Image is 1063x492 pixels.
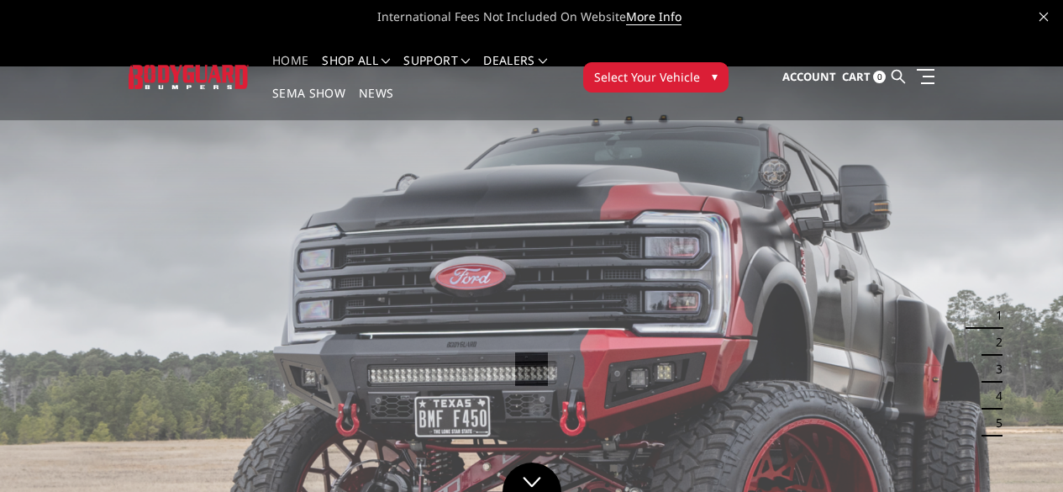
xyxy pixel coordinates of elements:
[782,55,836,100] a: Account
[986,356,1002,383] button: 3 of 5
[403,55,470,87] a: Support
[583,62,729,93] button: Select Your Vehicle
[272,55,308,87] a: Home
[873,71,886,83] span: 0
[272,87,345,120] a: SEMA Show
[782,69,836,84] span: Account
[986,383,1002,410] button: 4 of 5
[594,68,700,86] span: Select Your Vehicle
[842,69,871,84] span: Cart
[712,67,718,85] span: ▾
[986,410,1002,436] button: 5 of 5
[322,55,390,87] a: shop all
[359,87,393,120] a: News
[986,302,1002,329] button: 1 of 5
[986,329,1002,356] button: 2 of 5
[503,463,561,492] a: Click to Down
[129,65,249,88] img: BODYGUARD BUMPERS
[483,55,547,87] a: Dealers
[842,55,886,100] a: Cart 0
[626,8,681,25] a: More Info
